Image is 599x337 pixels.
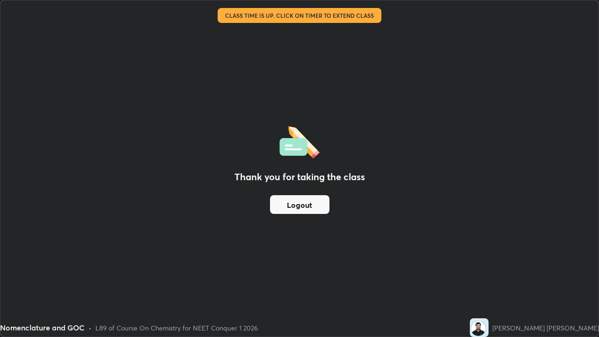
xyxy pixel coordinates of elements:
button: Logout [270,195,329,214]
img: offlineFeedback.1438e8b3.svg [279,123,320,159]
div: • [88,323,92,333]
img: 9bacbe2b33384c509b0da76cea644c4d.jpg [470,318,489,337]
div: L89 of Course On Chemistry for NEET Conquer 1 2026 [95,323,258,333]
h2: Thank you for taking the class [234,170,365,184]
div: [PERSON_NAME] [PERSON_NAME] [492,323,599,333]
